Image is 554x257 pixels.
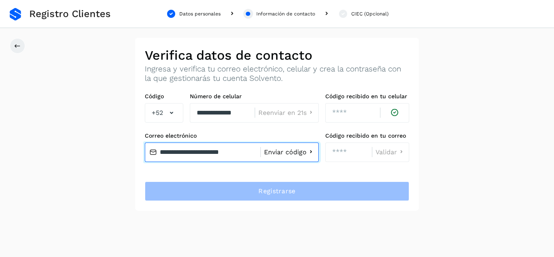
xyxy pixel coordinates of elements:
[179,10,221,17] div: Datos personales
[145,181,409,201] button: Registrarse
[256,10,315,17] div: Información de contacto
[376,149,397,155] span: Validar
[145,65,409,83] p: Ingresa y verifica tu correo electrónico, celular y crea la contraseña con la que gestionarás tu ...
[258,108,315,117] button: Reenviar en 21s
[190,93,319,100] label: Número de celular
[258,187,295,196] span: Registrarse
[145,48,409,63] h2: Verifica datos de contacto
[145,93,183,100] label: Código
[325,93,409,100] label: Código recibido en tu celular
[264,149,307,155] span: Enviar código
[145,132,319,139] label: Correo electrónico
[29,8,111,20] span: Registro Clientes
[152,108,163,118] span: +52
[351,10,389,17] div: CIEC (Opcional)
[264,148,315,156] button: Enviar código
[325,132,409,139] label: Código recibido en tu correo
[258,110,307,116] span: Reenviar en 21s
[376,148,406,156] button: Validar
